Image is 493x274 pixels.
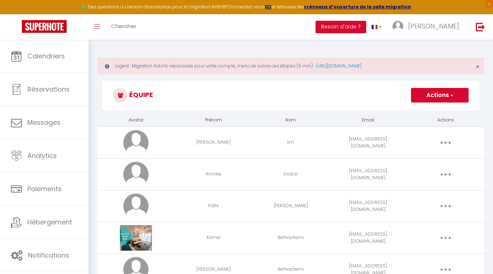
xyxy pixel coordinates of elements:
img: avatar.png [123,193,149,219]
button: Besoin d'aide ? [316,21,366,33]
div: Urgent : Migration Airbnb nécessaire pour votre compte, merci de suivre ces étapes (5 min) - [97,58,484,74]
td: Grabsi [252,158,329,190]
th: Avatar [97,114,175,127]
td: [EMAIL_ADDRESS][DOMAIN_NAME] [329,190,407,222]
span: Calendriers [27,51,65,61]
th: Prénom [175,114,252,127]
span: Analytics [27,151,57,160]
span: Réservations [27,85,70,94]
td: Belhachemi [252,222,329,254]
th: Nom [252,114,329,127]
span: Paiements [27,184,62,193]
td: [PERSON_NAME] [252,190,329,222]
td: [EMAIL_ADDRESS][DOMAIN_NAME] [329,158,407,190]
td: Fathi [175,190,252,222]
img: avatar.png [123,162,149,187]
span: Notifications [28,251,69,260]
td: Kamel [175,222,252,254]
button: Actions [411,88,469,103]
span: × [476,62,480,71]
h3: Équipe [102,81,480,110]
span: Messages [27,118,60,127]
img: 16639222909496.png [120,225,152,251]
th: Email [329,114,407,127]
a: ICI [265,4,271,10]
img: avatar.png [123,130,149,155]
a: créneaux d'ouverture de la salle migration [304,4,411,10]
span: Hébergement [27,217,72,227]
a: [URL][DOMAIN_NAME] [316,63,361,69]
td: lim [252,127,329,158]
button: Close [476,63,480,70]
span: Chercher [111,22,136,30]
img: logout [476,22,485,31]
td: [EMAIL_ADDRESS][DOMAIN_NAME] [329,222,407,254]
th: Actions [407,114,484,127]
span: [PERSON_NAME] [408,22,459,31]
img: Super Booking [22,20,67,33]
img: ... [392,21,403,32]
td: [EMAIL_ADDRESS][DOMAIN_NAME] [329,127,407,158]
a: ... [PERSON_NAME] [387,14,468,40]
td: Amnée [175,158,252,190]
a: Chercher [106,14,142,40]
td: [PERSON_NAME] [175,127,252,158]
